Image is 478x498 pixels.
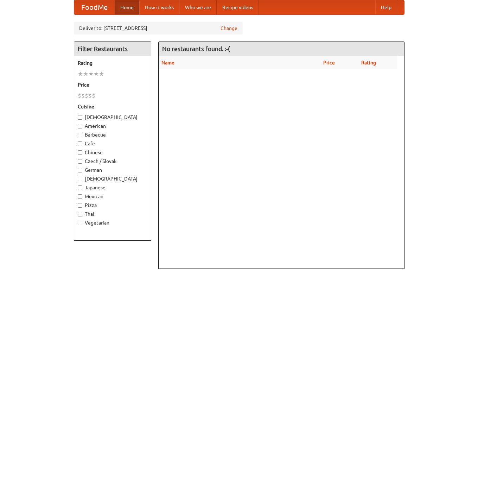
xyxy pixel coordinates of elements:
[78,159,82,164] input: Czech / Slovak
[92,92,95,100] li: $
[217,0,259,14] a: Recipe videos
[78,210,147,218] label: Thai
[78,140,147,147] label: Cafe
[78,122,147,130] label: American
[78,177,82,181] input: [DEMOGRAPHIC_DATA]
[99,70,104,78] li: ★
[74,0,115,14] a: FoodMe
[78,166,147,174] label: German
[115,0,139,14] a: Home
[88,92,92,100] li: $
[361,60,376,65] a: Rating
[78,59,147,67] h5: Rating
[94,70,99,78] li: ★
[161,60,174,65] a: Name
[78,219,147,226] label: Vegetarian
[323,60,335,65] a: Price
[162,45,230,52] ng-pluralize: No restaurants found. :-(
[81,92,85,100] li: $
[78,158,147,165] label: Czech / Slovak
[78,168,82,172] input: German
[78,115,82,120] input: [DEMOGRAPHIC_DATA]
[78,150,82,155] input: Chinese
[78,202,147,209] label: Pizza
[78,194,82,199] input: Mexican
[78,124,82,128] input: American
[139,0,179,14] a: How it works
[78,92,81,100] li: $
[78,185,82,190] input: Japanese
[179,0,217,14] a: Who we are
[78,81,147,88] h5: Price
[78,184,147,191] label: Japanese
[78,70,83,78] li: ★
[78,103,147,110] h5: Cuisine
[83,70,88,78] li: ★
[78,149,147,156] label: Chinese
[221,25,237,32] a: Change
[78,141,82,146] input: Cafe
[78,193,147,200] label: Mexican
[78,114,147,121] label: [DEMOGRAPHIC_DATA]
[85,92,88,100] li: $
[78,212,82,216] input: Thai
[78,131,147,138] label: Barbecue
[78,203,82,208] input: Pizza
[78,175,147,182] label: [DEMOGRAPHIC_DATA]
[78,133,82,137] input: Barbecue
[375,0,397,14] a: Help
[88,70,94,78] li: ★
[74,22,243,34] div: Deliver to: [STREET_ADDRESS]
[74,42,151,56] h4: Filter Restaurants
[78,221,82,225] input: Vegetarian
